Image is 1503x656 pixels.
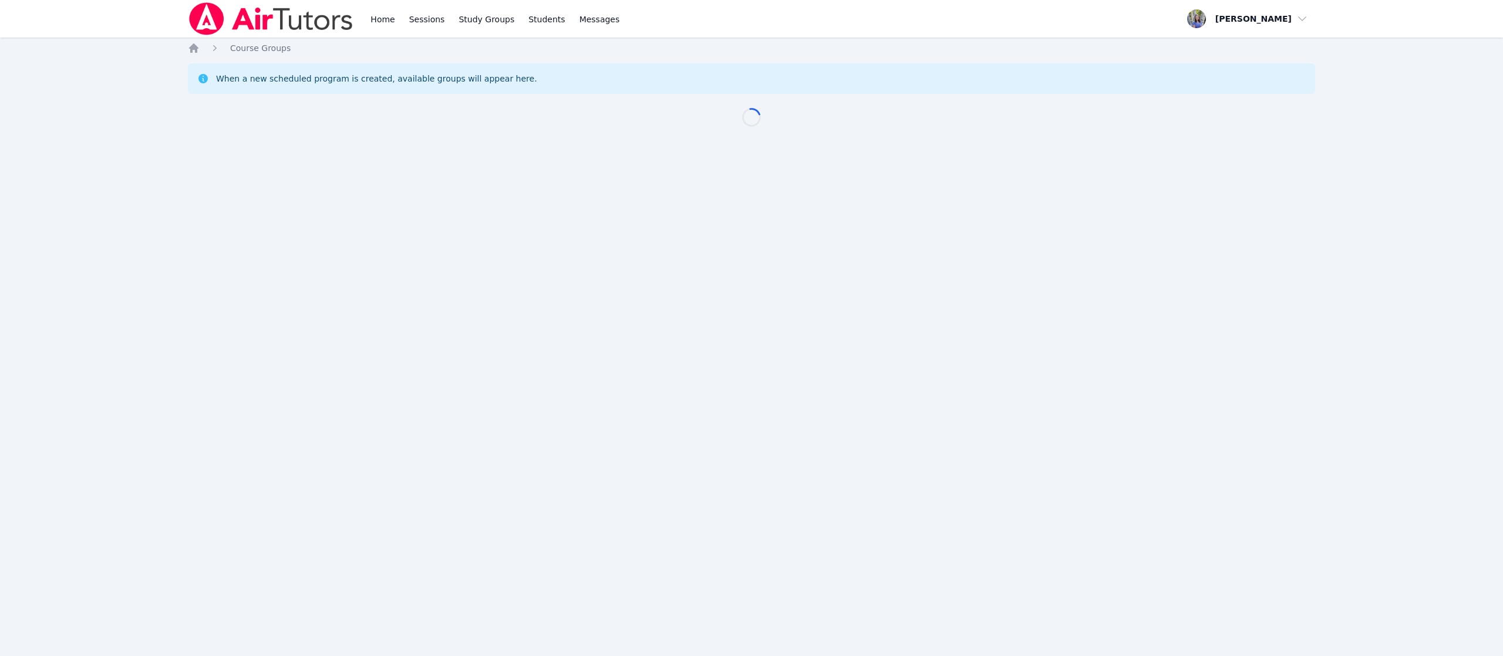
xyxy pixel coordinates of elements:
[230,42,291,54] a: Course Groups
[188,2,354,35] img: Air Tutors
[579,13,620,25] span: Messages
[188,42,1315,54] nav: Breadcrumb
[216,73,537,84] div: When a new scheduled program is created, available groups will appear here.
[230,43,291,53] span: Course Groups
